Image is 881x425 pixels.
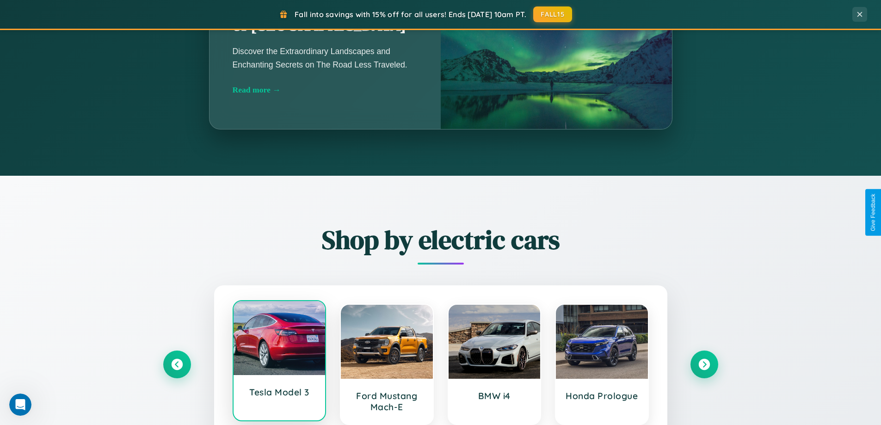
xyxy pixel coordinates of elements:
[533,6,572,22] button: FALL15
[233,45,418,71] p: Discover the Extraordinary Landscapes and Enchanting Secrets on The Road Less Traveled.
[9,394,31,416] iframe: Intercom live chat
[243,387,316,398] h3: Tesla Model 3
[565,390,639,401] h3: Honda Prologue
[870,194,876,231] div: Give Feedback
[458,390,531,401] h3: BMW i4
[350,390,424,413] h3: Ford Mustang Mach-E
[233,85,418,95] div: Read more →
[163,222,718,258] h2: Shop by electric cars
[295,10,526,19] span: Fall into savings with 15% off for all users! Ends [DATE] 10am PT.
